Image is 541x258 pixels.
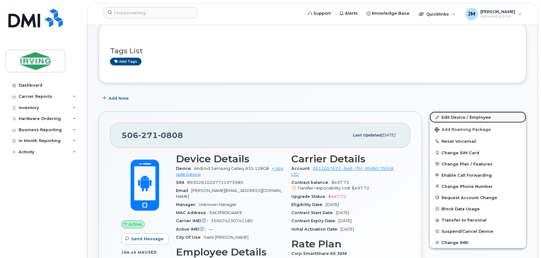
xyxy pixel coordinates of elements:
[176,227,209,232] span: Active IMEI
[110,58,141,65] a: Add tags
[176,180,187,185] span: SIM
[291,251,350,256] span: Corp SmartShare 65 36M
[381,133,395,137] span: [DATE]
[304,7,335,20] a: Support
[128,221,142,227] span: Active
[291,238,399,250] h3: Rate Plan
[430,214,526,226] button: Transfer to Personal
[176,235,204,240] span: City Of Use
[430,237,526,248] button: Change IMEI
[211,218,253,223] span: 356674230741185
[480,14,515,19] span: Wireless Admin
[176,218,211,223] span: Carrier IMEI
[121,233,169,245] button: Send Message
[109,95,129,101] span: Add Note
[176,153,284,165] h3: Device Details
[99,93,134,104] button: Add Note
[298,186,350,190] span: Transfer responsibility cost
[480,9,515,14] span: [PERSON_NAME]
[328,194,346,199] span: $447.72
[209,227,213,232] span: —
[326,202,339,207] span: [DATE]
[426,12,449,17] span: Quicklinks
[362,7,414,20] a: Knowledge Base
[430,170,526,181] button: Enable Call Forwarding
[204,235,248,240] span: Saint [PERSON_NAME]
[291,194,328,199] span: Upgrade Status
[176,188,282,198] span: [PERSON_NAME][EMAIL_ADDRESS][DOMAIN_NAME]
[430,203,526,214] button: Block Data Usage
[430,158,526,170] button: Change Plan / Features
[187,180,243,185] span: 89302610207711973989
[461,8,526,20] div: Janey McLaughlin
[338,218,352,223] span: [DATE]
[291,153,399,165] h3: Carrier Details
[345,10,358,17] span: Alerts
[209,210,242,215] span: 34E3FB9DAAFE
[145,250,157,255] span: used
[158,131,183,140] span: 0808
[104,7,198,18] input: Find something...
[194,166,269,171] span: Android Samsung Galaxy A35 128GB
[176,188,191,193] span: Email
[430,147,526,158] button: Change SIM Card
[176,166,283,176] a: + Upgrade Device
[313,10,331,17] span: Support
[131,236,164,242] span: Send Message
[414,8,460,20] div: Quicklinks
[199,202,237,207] span: Unknown Manager
[430,226,526,237] button: Suspend/Cancel Device
[468,10,475,18] span: JM
[442,229,493,234] span: Suspend/Cancel Device
[291,218,338,223] span: Contract Expiry Date
[291,210,336,215] span: Contract Start Date
[176,166,194,171] span: Device
[372,10,409,17] span: Knowledge Base
[430,181,526,192] button: Change Phone Number
[442,173,492,177] span: Enable Call Forwarding
[291,227,340,232] span: Initial Activation Date
[121,250,145,255] span: 188.46 MB
[291,166,313,171] span: Account
[435,127,491,133] span: Add Roaming Package
[291,166,394,176] a: 0511057631 - Bell - ITM - IRVING TISSUE LTD
[110,47,515,55] h3: Tags List
[430,112,526,123] a: Edit Device / Employee
[291,180,399,191] span: $497.72
[122,131,183,140] span: 506
[336,210,349,215] span: [DATE]
[176,210,209,215] span: MAC Address
[291,180,331,185] span: Contract balance
[430,123,526,136] button: Add Roaming Package
[430,136,526,147] button: Reset Voicemail
[352,186,369,190] span: $497.72
[138,131,158,140] span: 271
[353,133,381,137] span: Last updated
[340,227,354,232] span: [DATE]
[291,202,326,207] span: Eligibility Date
[176,202,199,207] span: Manager
[176,246,284,258] h3: Employee Details
[430,192,526,203] button: Request Account Change
[442,161,492,166] span: Change Plan / Features
[335,7,362,20] a: Alerts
